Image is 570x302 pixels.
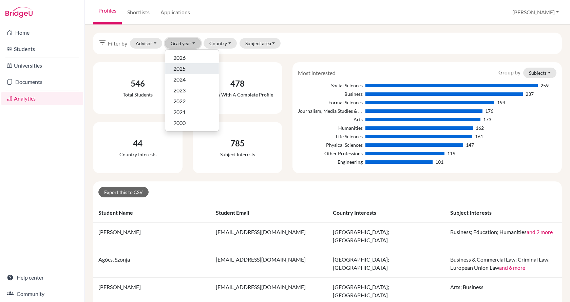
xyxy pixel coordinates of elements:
[204,38,237,49] button: Country
[327,203,445,223] th: Country interests
[220,151,255,158] div: Subject interests
[298,116,362,123] div: Arts
[1,42,83,56] a: Students
[173,97,186,105] span: 2022
[1,287,83,301] a: Community
[476,124,484,131] div: 162
[202,91,273,98] div: Students with a complete profile
[445,223,562,250] td: Business; Education; Humanities
[210,203,328,223] th: Student email
[173,108,186,116] span: 2021
[466,141,474,148] div: 147
[240,38,281,49] button: Subject area
[165,52,219,63] button: 2026
[447,150,455,157] div: 119
[165,96,219,107] button: 2022
[165,49,219,131] div: Grad year
[540,82,549,89] div: 259
[526,90,534,97] div: 237
[165,85,219,96] button: 2023
[210,223,328,250] td: [EMAIL_ADDRESS][DOMAIN_NAME]
[327,250,445,278] td: [GEOGRAPHIC_DATA]; [GEOGRAPHIC_DATA]
[1,75,83,89] a: Documents
[173,65,186,73] span: 2025
[165,38,201,49] button: Grad year
[485,107,493,114] div: 176
[527,228,553,236] button: and 2 more
[119,137,156,149] div: 44
[130,38,162,49] button: Advisor
[173,119,186,127] span: 2000
[1,26,83,39] a: Home
[327,223,445,250] td: [GEOGRAPHIC_DATA]; [GEOGRAPHIC_DATA]
[298,107,362,114] div: Journalism, Media Studies & Communication
[298,158,362,165] div: Engineering
[123,77,153,90] div: 546
[165,118,219,128] button: 2000
[93,250,210,278] td: Agócs, Szonja
[202,77,273,90] div: 478
[298,82,362,89] div: Social Sciences
[1,92,83,105] a: Analytics
[445,203,562,223] th: Subject interests
[165,107,219,118] button: 2021
[475,133,483,140] div: 161
[220,137,255,149] div: 785
[98,38,107,47] i: filter_list
[1,59,83,72] a: Universities
[499,264,525,272] button: and 6 more
[509,6,562,19] button: [PERSON_NAME]
[123,91,153,98] div: Total students
[298,150,362,157] div: Other Professions
[165,63,219,74] button: 2025
[210,250,328,278] td: [EMAIL_ADDRESS][DOMAIN_NAME]
[298,141,362,148] div: Physical Sciences
[119,151,156,158] div: Country interests
[173,86,186,94] span: 2023
[98,187,149,197] a: Export this to CSV
[108,39,127,48] span: Filter by
[523,68,556,78] button: Subjects
[293,69,341,77] div: Most interested
[173,75,186,84] span: 2024
[298,124,362,131] div: Humanities
[298,90,362,97] div: Business
[493,68,562,78] div: Group by
[445,250,562,278] td: Business & Commercial Law; Criminal Law; European Union Law
[435,158,443,165] div: 101
[298,133,362,140] div: Life Sciences
[483,116,491,123] div: 173
[93,223,210,250] td: [PERSON_NAME]
[173,54,186,62] span: 2026
[298,99,362,106] div: Formal Sciences
[1,271,83,284] a: Help center
[93,203,210,223] th: Student name
[5,7,33,18] img: Bridge-U
[497,99,505,106] div: 194
[165,74,219,85] button: 2024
